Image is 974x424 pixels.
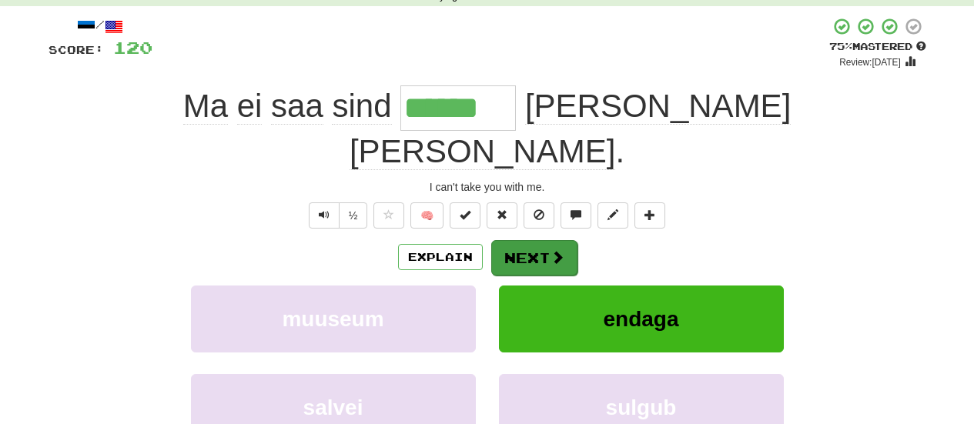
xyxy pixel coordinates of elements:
[282,307,383,331] span: muuseum
[271,88,323,125] span: saa
[350,88,791,170] span: .
[561,202,591,229] button: Discuss sentence (alt+u)
[306,202,368,229] div: Text-to-speech controls
[606,396,677,419] span: sulgub
[49,43,104,56] span: Score:
[487,202,517,229] button: Reset to 0% Mastered (alt+r)
[113,38,152,57] span: 120
[410,202,443,229] button: 🧠
[525,88,791,125] span: [PERSON_NAME]
[491,240,577,275] button: Next
[303,396,363,419] span: salvei
[603,307,678,331] span: endaga
[597,202,628,229] button: Edit sentence (alt+d)
[339,202,368,229] button: ½
[829,40,852,52] span: 75 %
[191,285,476,352] button: muuseum
[829,40,926,54] div: Mastered
[373,202,404,229] button: Favorite sentence (alt+f)
[398,244,483,270] button: Explain
[499,285,784,352] button: endaga
[237,88,263,125] span: ei
[309,202,340,229] button: Play sentence audio (ctl+space)
[839,57,901,68] small: Review: [DATE]
[524,202,554,229] button: Ignore sentence (alt+i)
[350,133,615,170] span: [PERSON_NAME]
[634,202,665,229] button: Add to collection (alt+a)
[332,88,391,125] span: sind
[450,202,480,229] button: Set this sentence to 100% Mastered (alt+m)
[49,179,926,195] div: I can't take you with me.
[49,17,152,36] div: /
[183,88,228,125] span: Ma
